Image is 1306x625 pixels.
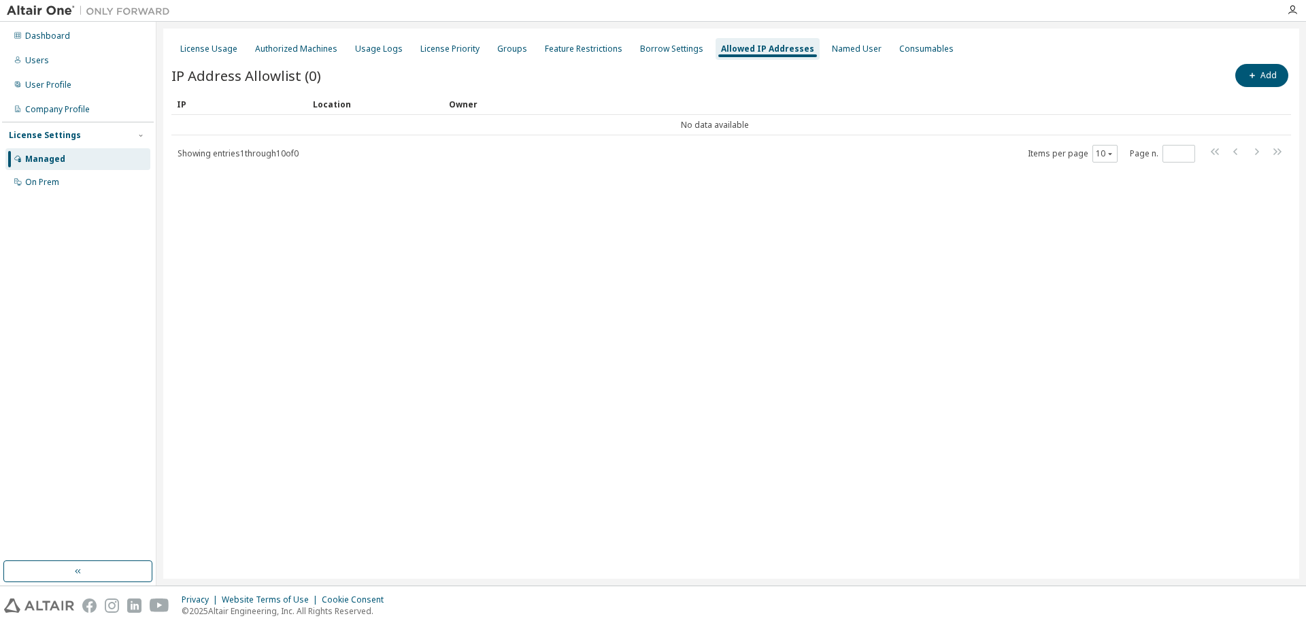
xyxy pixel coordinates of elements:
div: Groups [497,44,527,54]
div: Owner [449,93,1253,115]
div: Borrow Settings [640,44,703,54]
div: Cookie Consent [322,594,392,605]
div: User Profile [25,80,71,90]
div: Location [313,93,438,115]
div: License Settings [9,130,81,141]
div: License Usage [180,44,237,54]
div: License Priority [420,44,480,54]
img: linkedin.svg [127,598,141,613]
div: Allowed IP Addresses [721,44,814,54]
div: IP [177,93,302,115]
img: facebook.svg [82,598,97,613]
span: Items per page [1028,145,1118,163]
p: © 2025 Altair Engineering, Inc. All Rights Reserved. [182,605,392,617]
div: Feature Restrictions [545,44,622,54]
span: IP Address Allowlist (0) [171,66,321,85]
div: Privacy [182,594,222,605]
div: On Prem [25,177,59,188]
span: Page n. [1130,145,1195,163]
div: Managed [25,154,65,165]
img: Altair One [7,4,177,18]
div: Company Profile [25,104,90,115]
div: Website Terms of Use [222,594,322,605]
img: instagram.svg [105,598,119,613]
div: Consumables [899,44,954,54]
div: Dashboard [25,31,70,41]
div: Named User [832,44,882,54]
button: 10 [1096,148,1114,159]
span: Showing entries 1 through 10 of 0 [178,148,299,159]
button: Add [1235,64,1288,87]
div: Usage Logs [355,44,403,54]
td: No data available [171,115,1258,135]
img: altair_logo.svg [4,598,74,613]
img: youtube.svg [150,598,169,613]
div: Users [25,55,49,66]
div: Authorized Machines [255,44,337,54]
